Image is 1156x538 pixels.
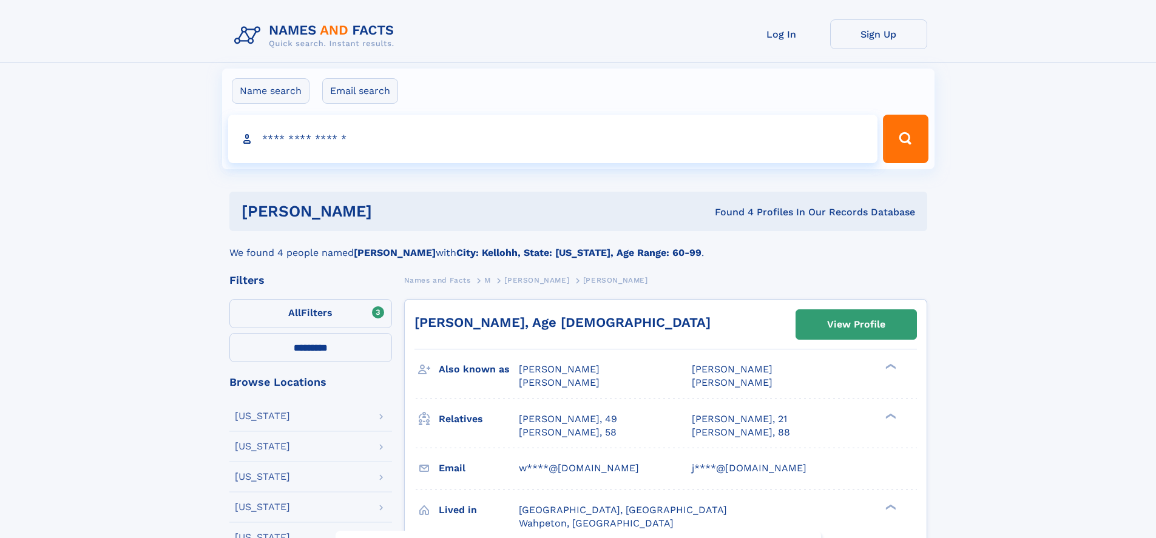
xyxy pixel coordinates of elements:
[456,247,701,258] b: City: Kellohh, State: [US_STATE], Age Range: 60-99
[439,500,519,520] h3: Lived in
[439,409,519,429] h3: Relatives
[229,299,392,328] label: Filters
[229,231,927,260] div: We found 4 people named with .
[519,363,600,375] span: [PERSON_NAME]
[692,377,772,388] span: [PERSON_NAME]
[404,272,471,287] a: Names and Facts
[504,276,569,284] span: [PERSON_NAME]
[882,503,897,511] div: ❯
[439,458,519,479] h3: Email
[827,311,885,338] div: View Profile
[414,315,711,330] a: [PERSON_NAME], Age [DEMOGRAPHIC_DATA]
[692,412,787,426] a: [PERSON_NAME], 21
[883,115,928,163] button: Search Button
[235,442,290,451] div: [US_STATE]
[288,307,301,318] span: All
[692,426,790,439] a: [PERSON_NAME], 88
[543,206,915,219] div: Found 4 Profiles In Our Records Database
[882,363,897,371] div: ❯
[229,377,392,388] div: Browse Locations
[830,19,927,49] a: Sign Up
[232,78,309,104] label: Name search
[322,78,398,104] label: Email search
[235,502,290,512] div: [US_STATE]
[484,276,491,284] span: M
[228,115,878,163] input: search input
[519,426,617,439] a: [PERSON_NAME], 58
[229,19,404,52] img: Logo Names and Facts
[504,272,569,287] a: [PERSON_NAME]
[484,272,491,287] a: M
[519,504,727,516] span: [GEOGRAPHIC_DATA], [GEOGRAPHIC_DATA]
[519,517,674,529] span: Wahpeton, [GEOGRAPHIC_DATA]
[692,363,772,375] span: [PERSON_NAME]
[235,472,290,482] div: [US_STATE]
[519,412,617,426] a: [PERSON_NAME], 49
[235,411,290,421] div: [US_STATE]
[519,377,600,388] span: [PERSON_NAME]
[882,412,897,420] div: ❯
[354,247,436,258] b: [PERSON_NAME]
[796,310,916,339] a: View Profile
[583,276,648,284] span: [PERSON_NAME]
[439,359,519,380] h3: Also known as
[733,19,830,49] a: Log In
[242,204,544,219] h1: [PERSON_NAME]
[229,275,392,286] div: Filters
